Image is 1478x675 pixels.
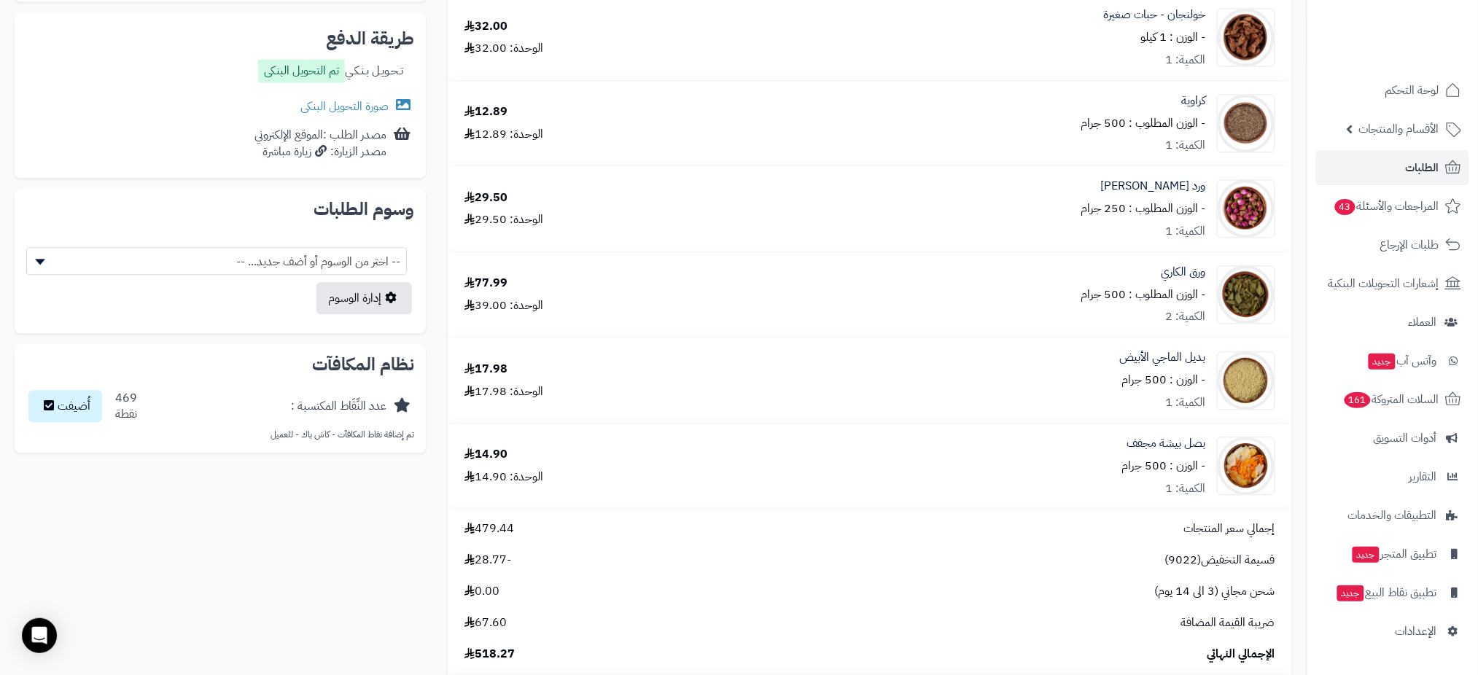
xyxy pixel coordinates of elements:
span: 43 [1335,199,1356,215]
span: طلبات الإرجاع [1380,235,1439,255]
small: - الوزن المطلوب : 500 جرام [1081,114,1206,132]
a: المراجعات والأسئلة43 [1316,189,1469,224]
small: - الوزن : 1 كيلو [1141,28,1206,46]
span: 161 [1345,392,1371,408]
span: تطبيق نقاط البيع [1336,582,1437,603]
div: 17.98 [464,361,507,378]
div: 14.90 [464,446,507,463]
a: وآتس آبجديد [1316,343,1469,378]
div: مصدر الطلب :الموقع الإلكتروني [254,127,386,160]
div: الكمية: 1 [1166,480,1206,497]
small: - الوزن المطلوب : 500 جرام [1081,286,1206,303]
div: 32.00 [464,18,507,35]
a: إشعارات التحويلات البنكية [1316,266,1469,301]
a: الإعدادات [1316,614,1469,649]
a: التطبيقات والخدمات [1316,498,1469,533]
small: - الوزن المطلوب : 250 جرام [1081,200,1206,217]
div: 77.99 [464,275,507,292]
div: 469 [115,390,137,424]
span: جديد [1369,354,1396,370]
p: تم إضافة نقاط المكافآت - كاش باك - للعميل [26,429,414,441]
span: المراجعات والأسئلة [1334,196,1439,216]
a: السلات المتروكة161 [1316,382,1469,417]
span: التقارير [1409,467,1437,487]
img: 1715922969-Onion%20-%20Sliced%20Yellow-90x90.jpg [1218,437,1275,495]
div: الكمية: 1 [1166,52,1206,69]
h2: طريقة الدفع [326,30,414,47]
div: الكمية: 2 [1166,308,1206,325]
div: Open Intercom Messenger [22,618,57,653]
a: ورق الكاري [1162,264,1206,281]
a: العملاء [1316,305,1469,340]
a: بديل الماجي الأبيض [1120,349,1206,366]
h2: نظام المكافآت [26,356,414,373]
span: -- اختر من الوسوم أو أضف جديد... -- [27,248,406,276]
img: 1645466661-Mohamadi%20Flowers-90x90.jpg [1218,179,1275,238]
div: الكمية: 1 [1166,223,1206,240]
a: صورة التحويل البنكى [300,98,414,115]
a: طلبات الإرجاع [1316,227,1469,262]
img: 1641876737-Caraway-90x90.jpg [1218,94,1275,152]
label: تم التحويل البنكى [258,59,345,82]
span: الإعدادات [1396,621,1437,641]
span: -28.77 [464,552,511,569]
a: الطلبات [1316,150,1469,185]
div: الوحدة: 12.89 [464,126,543,143]
a: خولنجان - حبات صغيرة [1104,7,1206,23]
img: 1677339777-Curry%20Lves%20b-90x90.jpg [1218,265,1275,324]
span: إشعارات التحويلات البنكية [1329,273,1439,294]
a: إدارة الوسوم [316,282,412,314]
span: السلات المتروكة [1343,389,1439,410]
div: نقطة [115,406,137,423]
span: الطلبات [1406,157,1439,178]
div: الكمية: 1 [1166,137,1206,154]
h2: وسوم الطلبات [26,200,414,218]
a: تطبيق المتجرجديد [1316,537,1469,571]
span: التطبيقات والخدمات [1348,505,1437,526]
img: 1639898033-Alpinia%20Officinarum%20%20-Small-90x90.jpg [1218,8,1275,66]
span: إجمالي سعر المنتجات [1184,520,1275,537]
span: وآتس آب [1367,351,1437,371]
div: الوحدة: 39.00 [464,297,543,314]
a: كراوية [1182,93,1206,109]
div: الوحدة: 29.50 [464,211,543,228]
span: 479.44 [464,520,514,537]
span: الأقسام والمنتجات [1359,119,1439,139]
span: تطبيق المتجر [1351,544,1437,564]
div: الوحدة: 32.00 [464,40,543,57]
a: لوحة التحكم [1316,73,1469,108]
button: أُضيفت [28,390,102,422]
div: عدد النِّقَاط المكتسبة : [291,398,386,415]
span: جديد [1353,547,1380,563]
span: ضريبة القيمة المضافة [1181,614,1275,631]
small: - الوزن : 500 جرام [1122,457,1206,475]
div: 12.89 [464,104,507,120]
span: قسيمة التخفيض(9022) [1165,552,1275,569]
a: التقارير [1316,459,1469,494]
div: مصدر الزيارة: زيارة مباشرة [254,144,386,160]
span: 518.27 [464,646,515,663]
span: جديد [1337,585,1364,601]
span: شحن مجاني (3 الى 14 يوم) [1155,583,1275,600]
a: بصل بيشة مجفف [1127,435,1206,452]
span: 0.00 [464,583,499,600]
div: الوحدة: 14.90 [464,469,543,485]
span: 67.60 [464,614,507,631]
div: تـحـويـل بـنـكـي [258,59,403,86]
small: - الوزن : 500 جرام [1122,371,1206,389]
img: 1691842699-Stock%20Mix-90x90.jpg [1218,351,1275,410]
div: الكمية: 1 [1166,394,1206,411]
div: الوحدة: 17.98 [464,383,543,400]
span: أدوات التسويق [1374,428,1437,448]
span: العملاء [1409,312,1437,332]
a: أدوات التسويق [1316,421,1469,456]
span: لوحة التحكم [1385,80,1439,101]
a: تطبيق نقاط البيعجديد [1316,575,1469,610]
span: -- اختر من الوسوم أو أضف جديد... -- [26,247,407,275]
span: الإجمالي النهائي [1207,646,1275,663]
div: 29.50 [464,190,507,206]
a: ورد [PERSON_NAME] [1101,178,1206,195]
